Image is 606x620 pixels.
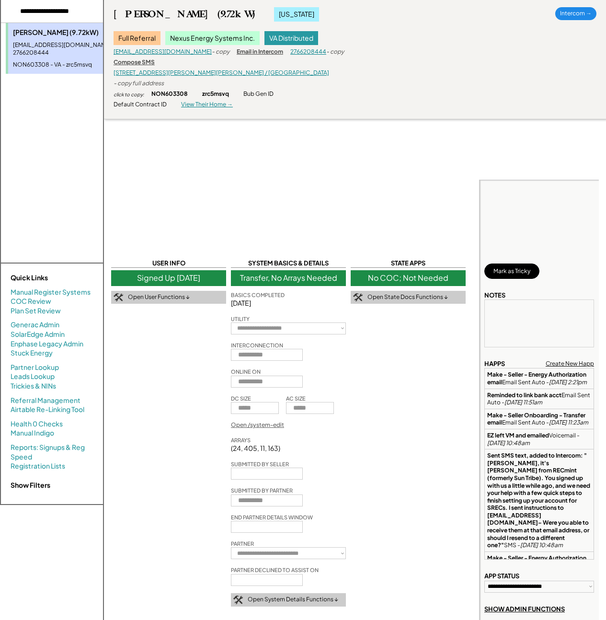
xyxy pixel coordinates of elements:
[11,443,93,461] a: Reports: Signups & Reg Speed
[212,48,229,56] div: - copy
[231,487,293,494] div: SUBMITTED BY PARTNER
[114,58,155,67] div: Compose SMS
[549,419,588,426] em: [DATE] 11:23am
[237,48,283,56] div: Email in Intercom
[231,540,254,547] div: PARTNER
[520,541,563,549] em: [DATE] 10:48am
[11,273,106,283] div: Quick Links
[231,514,313,521] div: END PARTNER DETAILS WINDOW
[111,259,226,268] div: USER INFO
[13,61,130,69] div: NON603308 - VA - zrc5msvq
[487,452,591,549] div: SMS -
[11,381,56,391] a: Trickies & NINs
[11,428,54,438] a: Manual Indigo
[326,48,344,56] div: - copy
[233,596,243,604] img: tool-icon.png
[487,439,530,447] em: [DATE] 10:48am
[231,270,346,286] div: Transfer, No Arrays Needed
[353,293,363,302] img: tool-icon.png
[351,259,466,268] div: STATE APPS
[111,270,226,286] div: Signed Up [DATE]
[487,554,587,569] strong: Make - Seller - Energy Authorization email
[114,69,329,76] a: [STREET_ADDRESS][PERSON_NAME][PERSON_NAME] / [GEOGRAPHIC_DATA]
[484,291,505,299] div: NOTES
[555,7,596,20] div: Intercom →
[128,293,190,301] div: Open User Functions ↓
[231,299,346,308] div: [DATE]
[231,259,346,268] div: SYSTEM BASICS & DETAILS
[114,80,164,88] div: - copy full address
[114,101,167,109] div: Default Contract ID
[487,371,591,386] div: Email Sent Auto -
[231,436,251,444] div: ARRAYS
[202,90,229,98] div: zrc5msvq
[290,48,326,55] a: 2766208444
[487,432,549,439] strong: EZ left VM and emailed
[487,371,587,386] strong: Make - Seller - Energy Authorization email
[11,287,91,297] a: Manual Register Systems
[11,363,59,372] a: Partner Lookup
[114,31,160,46] div: Full Referral
[367,293,448,301] div: Open State Docs Functions ↓
[231,291,285,299] div: BASICS COMPLETED
[264,31,318,46] div: VA Distributed
[11,461,65,471] a: Registration Lists
[114,8,255,20] div: [PERSON_NAME] (9.72kW)
[549,379,587,386] em: [DATE] 2:21pm
[487,412,586,426] strong: Make - Seller Onboarding - Transfer email
[231,342,283,349] div: INTERCONNECTION
[487,391,591,406] div: Email Sent Auto -
[231,460,289,468] div: SUBMITTED BY SELLER
[11,372,55,381] a: Leads Lookup
[231,315,250,322] div: UTILITY
[11,481,50,489] strong: Show Filters
[484,605,565,613] div: SHOW ADMIN FUNCTIONS
[114,91,144,98] div: click to copy:
[11,306,61,316] a: Plan Set Review
[114,48,212,55] a: [EMAIL_ADDRESS][DOMAIN_NAME]
[487,391,561,399] strong: Reminded to link bank acct
[351,270,466,286] div: No COC; Not Needed
[504,399,542,406] em: [DATE] 11:51am
[11,419,63,429] a: Health 0 Checks
[546,360,594,368] div: Create New Happ
[274,7,319,22] div: [US_STATE]
[484,264,539,279] button: Mark as Tricky
[484,359,505,368] div: HAPPS
[231,444,280,453] div: (24, 405, 11, 163)
[151,90,188,98] div: NON603308
[13,28,130,37] div: [PERSON_NAME] (9.72kW)
[165,31,260,46] div: Nexus Energy Systems Inc.
[487,452,591,549] strong: Sent SMS text, added to Intercom: "[PERSON_NAME], it's [PERSON_NAME] from RECmint (formerly Sun T...
[11,330,65,339] a: SolarEdge Admin
[13,41,130,57] div: [EMAIL_ADDRESS][DOMAIN_NAME] - 2766208444
[243,90,274,98] div: Bub Gen ID
[114,293,123,302] img: tool-icon.png
[286,395,306,402] div: AC SIZE
[487,412,591,426] div: Email Sent Auto -
[11,339,83,349] a: Enphase Legacy Admin
[484,572,519,580] div: APP STATUS
[231,566,319,574] div: PARTNER DECLINED TO ASSIST ON
[11,297,51,306] a: COC Review
[248,596,338,604] div: Open System Details Functions ↓
[231,368,261,375] div: ONLINE ON
[487,554,591,569] div: Email Sent Auto -
[11,348,53,358] a: Stuck Energy
[181,101,233,109] div: View Their Home →
[11,405,84,414] a: Airtable Re-Linking Tool
[231,395,251,402] div: DC SIZE
[231,421,284,429] div: Open /system-edit
[11,396,80,405] a: Referral Management
[487,432,591,447] div: Voicemail -
[11,320,59,330] a: Generac Admin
